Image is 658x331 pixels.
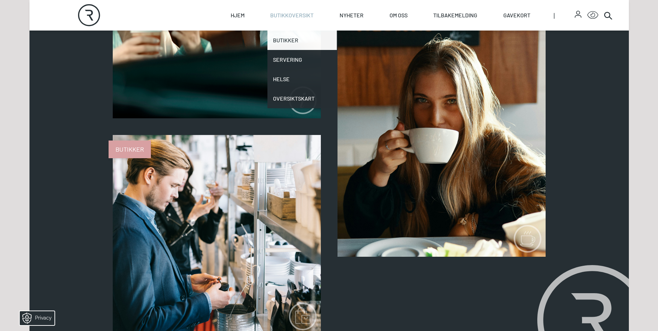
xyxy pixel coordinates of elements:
[587,10,598,21] button: Open Accessibility Menu
[267,31,337,50] a: Butikker
[267,89,337,108] a: Oversiktskart
[267,69,337,89] a: Helse
[7,309,63,328] iframe: Manage Preferences
[267,50,337,69] a: Servering
[109,141,151,158] span: Butikker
